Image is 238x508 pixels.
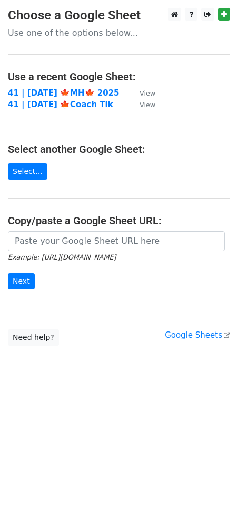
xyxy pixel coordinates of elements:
small: Example: [URL][DOMAIN_NAME] [8,253,116,261]
p: Use one of the options below... [8,27,230,38]
input: Paste your Google Sheet URL here [8,231,225,251]
a: 41 | [DATE] 🍁Coach Tik [8,100,113,109]
h3: Choose a Google Sheet [8,8,230,23]
small: View [140,101,155,109]
small: View [140,89,155,97]
a: Google Sheets [165,330,230,340]
h4: Copy/paste a Google Sheet URL: [8,214,230,227]
h4: Use a recent Google Sheet: [8,70,230,83]
h4: Select another Google Sheet: [8,143,230,155]
a: Need help? [8,329,59,346]
a: View [129,88,155,98]
input: Next [8,273,35,289]
a: 41 | [DATE] 🍁MH🍁 2025 [8,88,120,98]
a: Select... [8,163,47,180]
a: View [129,100,155,109]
